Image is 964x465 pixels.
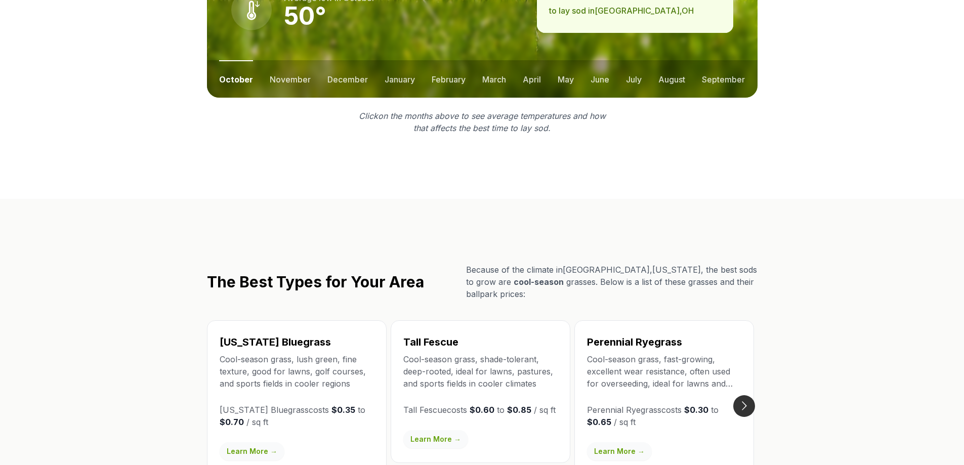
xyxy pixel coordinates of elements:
[549,5,721,17] p: to lay sod in [GEOGRAPHIC_DATA] , OH
[523,60,541,98] button: april
[587,442,652,460] a: Learn More →
[403,335,558,349] h3: Tall Fescue
[587,335,741,349] h3: Perennial Ryegrass
[220,442,284,460] a: Learn More →
[207,273,424,291] h2: The Best Types for Your Area
[466,264,758,300] p: Because of the climate in [GEOGRAPHIC_DATA] , [US_STATE] , the best sods to grow are grasses. Bel...
[482,60,506,98] button: march
[219,60,253,98] button: october
[733,395,755,417] button: Go to next slide
[403,430,468,448] a: Learn More →
[591,60,609,98] button: june
[353,110,612,134] p: Click on the months above to see average temperatures and how that affects the best time to lay sod.
[220,417,244,427] strong: $0.70
[270,60,311,98] button: november
[220,335,374,349] h3: [US_STATE] Bluegrass
[626,60,642,98] button: july
[587,353,741,390] p: Cool-season grass, fast-growing, excellent wear resistance, often used for overseeding, ideal for...
[587,404,741,428] p: Perennial Ryegrass costs to / sq ft
[403,353,558,390] p: Cool-season grass, shade-tolerant, deep-rooted, ideal for lawns, pastures, and sports fields in c...
[587,417,611,427] strong: $0.65
[220,353,374,390] p: Cool-season grass, lush green, fine texture, good for lawns, golf courses, and sports fields in c...
[514,277,564,287] span: cool-season
[558,60,574,98] button: may
[470,405,494,415] strong: $0.60
[220,404,374,428] p: [US_STATE] Bluegrass costs to / sq ft
[684,405,708,415] strong: $0.30
[658,60,685,98] button: august
[507,405,531,415] strong: $0.85
[432,60,466,98] button: february
[327,60,368,98] button: december
[331,405,355,415] strong: $0.35
[385,60,415,98] button: january
[702,60,745,98] button: september
[284,1,326,31] strong: 50 °
[403,404,558,416] p: Tall Fescue costs to / sq ft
